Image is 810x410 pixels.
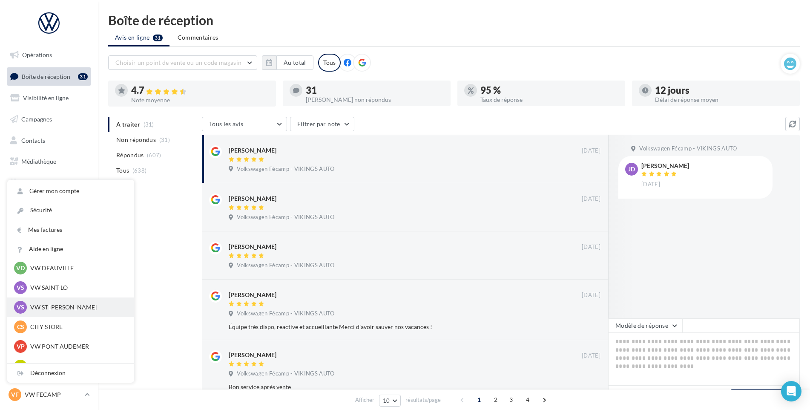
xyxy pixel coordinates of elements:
div: [PERSON_NAME] [229,243,276,251]
p: VW PONT AUDEMER [30,342,124,351]
span: 2 [489,393,503,407]
p: VW SAINT-LO [30,283,124,292]
span: [DATE] [582,195,600,203]
span: Médiathèque [21,158,56,165]
span: Volkswagen Fécamp - VIKINGS AUTO [237,370,334,378]
span: Volkswagen Fécamp - VIKINGS AUTO [237,165,334,173]
span: CS [17,323,24,331]
span: [DATE] [582,352,600,360]
p: VW FECAMP [25,390,81,399]
div: 95 % [480,86,618,95]
div: Open Intercom Messenger [781,381,801,401]
a: Sécurité [7,201,134,220]
a: VF VW FECAMP [7,387,91,403]
button: Choisir un point de vente ou un code magasin [108,55,257,70]
span: Tous les avis [209,120,244,127]
div: Taux de réponse [480,97,618,103]
span: (638) [132,167,147,174]
span: Volkswagen Fécamp - VIKINGS AUTO [237,310,334,318]
span: Volkswagen Fécamp - VIKINGS AUTO [237,262,334,269]
div: [PERSON_NAME] [229,194,276,203]
span: Contacts [21,136,45,144]
span: Visibilité en ligne [23,94,69,101]
p: VW ST [PERSON_NAME] [30,303,124,312]
div: Équipe très dispo, reactive et accueillante Merci d'avoir sauver nos vacances ! [229,323,545,331]
span: [DATE] [641,181,660,188]
p: VW DEAUVILLE [30,264,124,272]
a: PLV et print personnalisable [5,195,93,220]
span: JD [628,165,635,173]
div: Bon service après vente [229,383,545,391]
div: [PERSON_NAME] non répondus [306,97,444,103]
p: VW LISIEUX [30,362,124,370]
div: 31 [306,86,444,95]
button: Au total [262,55,313,70]
span: VP [17,342,25,351]
span: 4 [521,393,534,407]
a: Opérations [5,46,93,64]
div: Note moyenne [131,97,269,103]
span: Afficher [355,396,374,404]
span: Commentaires [178,33,218,42]
span: Choisir un point de vente ou un code magasin [115,59,241,66]
a: Boîte de réception31 [5,67,93,86]
span: VL [17,362,24,370]
span: [DATE] [582,243,600,251]
span: Volkswagen Fécamp - VIKINGS AUTO [639,145,737,153]
a: Campagnes [5,110,93,128]
span: VS [17,283,24,292]
button: Au total [276,55,313,70]
span: 1 [472,393,486,407]
a: Gérer mon compte [7,182,134,201]
span: Calendrier [21,179,50,186]
span: Campagnes [21,115,52,123]
div: 4.7 [131,86,269,95]
a: Aide en ligne [7,240,134,259]
span: 3 [504,393,518,407]
div: [PERSON_NAME] [229,351,276,359]
a: Campagnes DataOnDemand [5,223,93,248]
span: 10 [383,397,390,404]
span: [DATE] [582,147,600,155]
span: (607) [147,152,161,159]
button: 10 [379,395,401,407]
div: [PERSON_NAME] [229,291,276,299]
a: Visibilité en ligne [5,89,93,107]
span: VD [16,264,25,272]
span: VS [17,303,24,312]
p: CITY STORE [30,323,124,331]
span: résultats/page [405,396,441,404]
span: Tous [116,166,129,175]
div: Déconnexion [7,364,134,383]
a: Contacts [5,132,93,150]
span: (31) [159,136,170,143]
a: Mes factures [7,220,134,240]
span: [DATE] [582,292,600,299]
div: 12 jours [655,86,793,95]
span: Opérations [22,51,52,58]
button: Tous les avis [202,117,287,131]
div: Tous [318,54,341,72]
a: Médiathèque [5,153,93,170]
span: Répondus [116,151,144,159]
a: Calendrier [5,174,93,192]
div: 31 [78,73,88,80]
span: Volkswagen Fécamp - VIKINGS AUTO [237,214,334,221]
button: Modèle de réponse [608,318,682,333]
span: Boîte de réception [22,72,70,80]
div: [PERSON_NAME] [229,146,276,155]
div: [PERSON_NAME] [641,163,689,169]
span: Non répondus [116,136,156,144]
span: VF [11,390,19,399]
div: Délai de réponse moyen [655,97,793,103]
div: Boîte de réception [108,14,800,26]
button: Filtrer par note [290,117,354,131]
